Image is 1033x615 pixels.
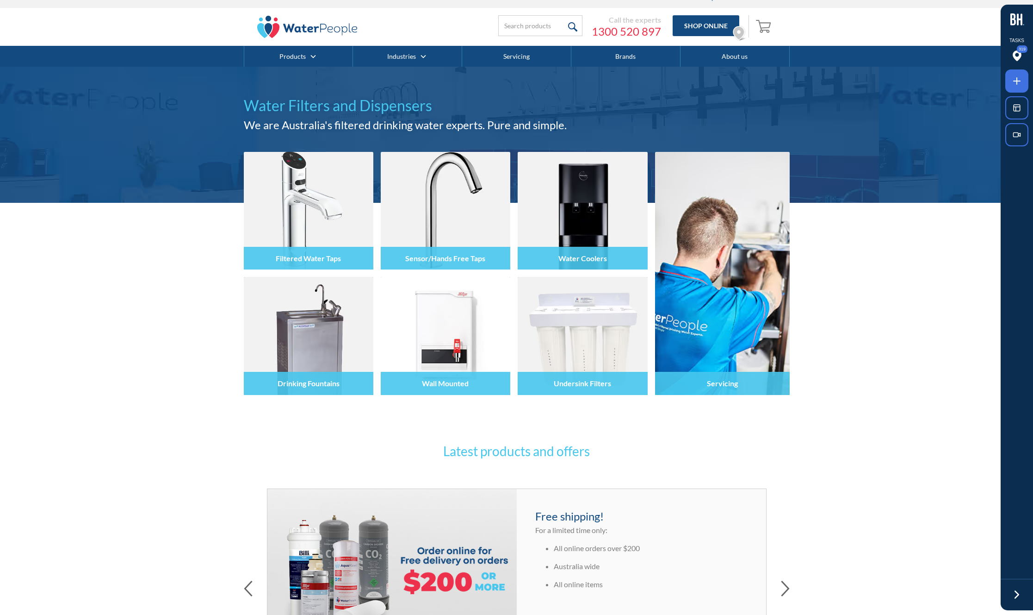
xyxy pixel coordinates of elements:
a: Shop Online [673,15,739,36]
li: Australia wide [554,561,748,572]
a: 1300 520 897 [592,25,661,38]
h4: Undersink Filters [554,379,611,388]
p: For a limited time only: [535,525,748,536]
h4: Water Coolers [558,254,607,263]
img: Undersink Filters [518,277,647,395]
img: Water Coolers [518,152,647,270]
div: Call the experts [592,15,661,25]
h4: Wall Mounted [422,379,469,388]
a: Brands [571,46,680,67]
a: Products [279,51,306,61]
h4: Servicing [707,379,738,388]
h3: Latest products and offers [336,441,697,461]
a: Servicing [655,152,790,395]
h4: Free shipping! [535,508,748,525]
h4: Filtered Water Taps [276,254,341,263]
li: All online orders over $200 [554,543,748,554]
img: Wall Mounted [381,277,510,395]
a: Servicing [462,46,571,67]
img: Drinking Fountains [244,277,373,395]
div: Products [244,46,353,67]
li: All online items [554,579,748,590]
a: Open empty cart [754,15,776,38]
a: Industries [387,51,416,61]
img: Filtered Water Taps [244,152,373,270]
a: About us [680,46,790,67]
img: Sensor/Hands Free Taps [381,152,510,270]
div: Industries [353,46,462,67]
input: Search products [498,15,582,36]
img: shopping cart [756,19,773,33]
h4: Sensor/Hands Free Taps [405,254,485,263]
h4: Drinking Fountains [278,379,340,388]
